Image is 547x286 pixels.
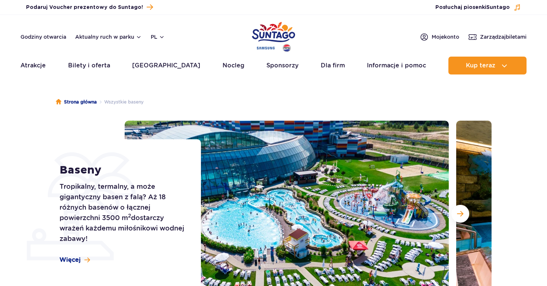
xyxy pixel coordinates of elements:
[321,57,345,74] a: Dla firm
[420,32,459,41] a: Mojekonto
[151,33,165,41] button: pl
[252,19,295,53] a: Park of Poland
[26,2,153,12] a: Podaruj Voucher prezentowy do Suntago!
[448,57,527,74] button: Kup teraz
[367,57,426,74] a: Informacje i pomoc
[60,256,81,264] span: Więcej
[132,57,200,74] a: [GEOGRAPHIC_DATA]
[60,181,184,244] p: Tropikalny, termalny, a może gigantyczny basen z falą? Aż 18 różnych basenów o łącznej powierzchn...
[26,4,143,11] span: Podaruj Voucher prezentowy do Suntago!
[75,34,142,40] button: Aktualny ruch w parku
[432,33,459,41] span: Moje konto
[60,256,90,264] a: Więcej
[468,32,527,41] a: Zarządzajbiletami
[486,5,510,10] span: Suntago
[60,163,184,177] h1: Baseny
[68,57,110,74] a: Bilety i oferta
[435,4,521,11] button: Posłuchaj piosenkiSuntago
[466,62,495,69] span: Kup teraz
[451,205,469,223] button: Następny slajd
[128,213,131,219] sup: 2
[223,57,244,74] a: Nocleg
[435,4,510,11] span: Posłuchaj piosenki
[480,33,527,41] span: Zarządzaj biletami
[266,57,298,74] a: Sponsorzy
[20,57,46,74] a: Atrakcje
[97,98,144,106] li: Wszystkie baseny
[56,98,97,106] a: Strona główna
[20,33,66,41] a: Godziny otwarcia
